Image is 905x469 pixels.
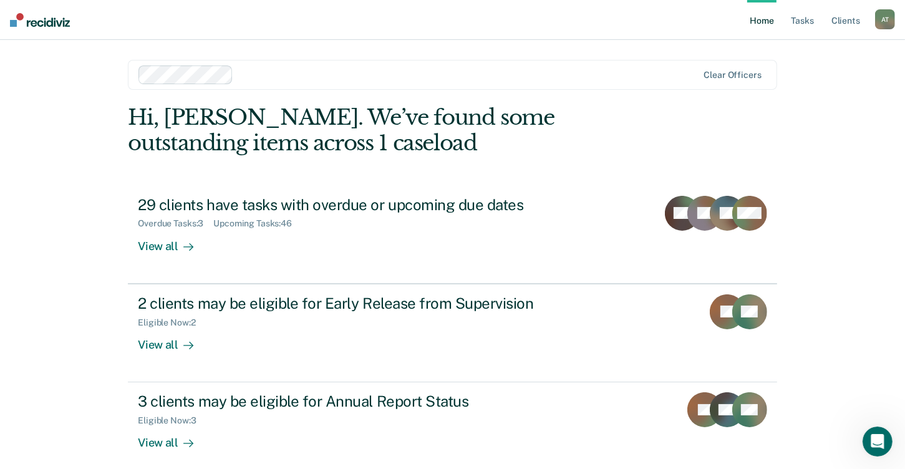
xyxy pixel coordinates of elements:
div: Hi, [PERSON_NAME]. We’ve found some outstanding items across 1 caseload [128,105,647,156]
a: 2 clients may be eligible for Early Release from SupervisionEligible Now:2View all [128,284,777,382]
div: Eligible Now : 3 [138,415,206,426]
div: 2 clients may be eligible for Early Release from Supervision [138,294,576,312]
img: Recidiviz [10,13,70,27]
div: 29 clients have tasks with overdue or upcoming due dates [138,196,576,214]
div: A T [875,9,895,29]
button: AT [875,9,895,29]
div: View all [138,327,208,352]
div: 3 clients may be eligible for Annual Report Status [138,392,576,410]
div: Clear officers [704,70,762,80]
iframe: Intercom live chat [863,427,893,457]
div: View all [138,229,208,253]
div: Eligible Now : 2 [138,317,205,328]
div: Overdue Tasks : 3 [138,218,213,229]
div: Upcoming Tasks : 46 [213,218,302,229]
a: 29 clients have tasks with overdue or upcoming due datesOverdue Tasks:3Upcoming Tasks:46View all [128,186,777,284]
div: View all [138,426,208,450]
